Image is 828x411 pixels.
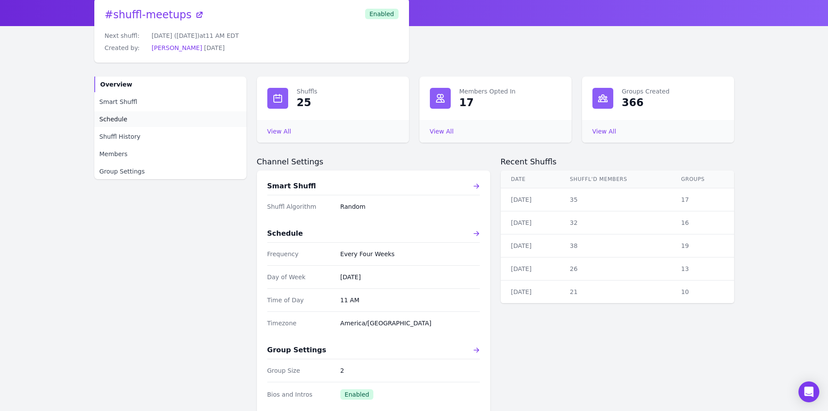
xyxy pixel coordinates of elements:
span: Enabled [340,389,374,400]
dt: Shuffl Algorithm [267,202,333,211]
dd: 11 AM [340,296,480,304]
td: 13 [671,257,734,281]
div: [DATE] [511,287,549,296]
a: View All [267,128,291,135]
dt: Groups Created [622,87,724,96]
a: Group Settings [94,164,246,179]
dd: Every Four Weeks [340,250,480,258]
div: 366 [622,96,644,110]
dt: Created by: [105,43,145,52]
dt: Bios and Intros [267,390,333,399]
a: Shuffl History [94,129,246,144]
div: [DATE] [511,264,549,273]
td: 32 [559,211,671,234]
dt: Next shuffl: [105,31,145,40]
h3: Schedule [267,228,303,239]
nav: Sidebar [94,77,246,179]
a: [PERSON_NAME] [152,44,202,51]
a: Schedule [94,111,246,127]
span: Overview [100,80,133,89]
td: 16 [671,211,734,234]
dt: Timezone [267,319,333,327]
div: [DATE] [511,195,549,204]
a: View All [430,128,454,135]
span: Smart Shuffl [100,97,137,106]
div: [DATE] [511,218,549,227]
span: Enabled [365,9,399,19]
td: 17 [671,188,734,211]
a: Smart Shuffl [94,94,246,110]
dd: America/[GEOGRAPHIC_DATA] [340,319,480,327]
span: Shuffl History [100,132,140,141]
h2: Recent Shuffls [501,157,734,167]
div: Open Intercom Messenger [798,381,819,402]
td: 21 [559,281,671,304]
dd: 2 [340,366,480,375]
a: Group Settings [267,345,480,355]
td: 10 [671,281,734,304]
span: Members [100,150,128,158]
a: #shuffl-meetups [105,9,204,21]
span: [DATE] [204,44,225,51]
dt: Shuffls [297,87,399,96]
dt: Time of Day [267,296,333,304]
td: 35 [559,188,671,211]
div: 25 [297,96,311,110]
td: 19 [671,234,734,257]
a: Smart Shuffl [267,181,480,191]
div: [DATE] [511,241,549,250]
h3: Group Settings [267,345,326,355]
th: Date [501,170,560,188]
span: # shuffl-meetups [105,9,192,21]
h2: Channel Settings [257,157,490,167]
span: Group Settings [100,167,145,176]
a: View All [592,128,616,135]
th: Shuffl'd Members [559,170,671,188]
td: 26 [559,257,671,281]
dt: Frequency [267,250,333,258]
dt: Members Opted In [459,87,561,96]
span: Schedule [100,115,127,124]
th: Groups [671,170,734,188]
dt: Group Size [267,366,333,375]
div: 17 [459,96,474,110]
a: Overview [94,77,246,92]
span: [DATE] ([DATE]) at 11 AM EDT [152,32,239,39]
dd: Random [340,202,480,211]
td: 38 [559,234,671,257]
dd: [DATE] [340,273,480,281]
h3: Smart Shuffl [267,181,316,191]
a: Schedule [267,228,480,239]
dt: Day of Week [267,273,333,281]
a: Members [94,146,246,162]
